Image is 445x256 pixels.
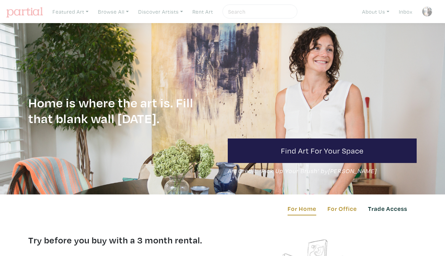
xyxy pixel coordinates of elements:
a: Trade Access [368,204,407,213]
a: For Home [288,204,316,216]
a: Inbox [396,5,416,19]
img: phpThumb.php [422,6,432,17]
a: For Office [327,204,357,213]
input: Search [227,7,291,16]
a: Featured Art [49,5,92,19]
h1: Home is where the art is. Fill that blank wall [DATE]. [28,94,217,127]
span: Art Credit: ‘Pick Up Your Brush’ by [228,166,417,176]
a: [PERSON_NAME] [328,167,377,175]
a: About Us [359,5,393,19]
a: Rent Art [189,5,216,19]
a: Find art for your space [228,138,417,163]
a: Browse All [95,5,132,19]
a: Discover Artists [135,5,186,19]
